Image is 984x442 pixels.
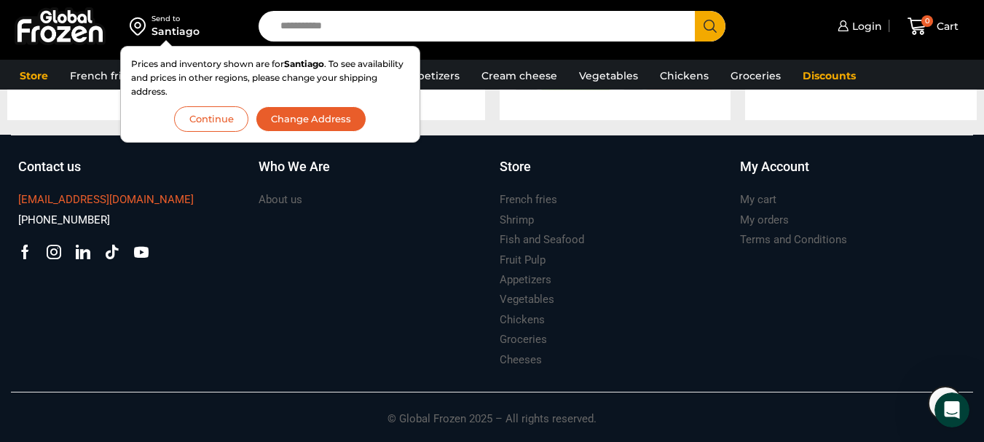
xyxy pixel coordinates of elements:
[387,412,597,425] font: © Global Frozen 2025 – All rights reserved.
[740,233,847,246] font: Terms and Conditions
[71,13,103,25] font: Globy
[69,331,81,342] button: Adjuntar un archivo
[740,213,789,226] font: My orders
[152,283,268,299] div: UniFood's ...r 2024.pdf
[18,159,81,174] font: Contact us
[131,58,284,69] font: Prices and inventory shown are for
[500,353,542,366] font: Cheeses
[12,62,55,90] a: Store
[795,62,863,90] a: Discounts
[834,12,882,41] a: Login
[42,8,65,31] img: Profile image for Globy
[500,157,725,191] a: Store
[740,193,776,206] font: My cart
[151,25,200,38] font: Santiago
[934,392,969,427] iframe: Intercom live chat
[250,325,273,348] button: Enviar un mensaje…
[925,17,930,25] font: 0
[138,283,268,299] a: UniFood's ...r 2024.pdf
[500,253,546,267] font: Fruit Pulp
[740,210,789,230] a: My orders
[70,69,133,82] font: French fries
[852,20,882,33] font: Login
[474,62,564,90] a: Cream cheese
[131,58,404,97] font: . To see availability and prices in other regions, please change your shipping address.
[500,213,534,226] font: Shrimp
[18,190,194,210] a: [EMAIL_ADDRESS][DOMAIN_NAME]
[119,240,280,273] div: UniFoods S...- Copy.mp4
[130,248,268,264] a: UniFoods S...- Copy.mp4
[12,275,280,309] div: user dice…
[653,62,716,90] a: Chickens
[740,190,776,210] a: My cart
[145,248,268,264] div: UniFoods S...- Copy.mp4
[126,275,280,308] div: UniFood's ...r 2024.pdf
[740,230,847,250] a: Terms and Conditions
[500,193,557,206] font: French fries
[695,11,725,42] button: Search button
[130,14,151,39] img: address-field-icon.svg
[500,190,557,210] a: French fries
[256,6,282,32] div: Close
[500,330,547,350] a: Groceries
[18,213,110,226] font: [PHONE_NUMBER]
[93,331,104,342] button: Start recording
[500,350,542,370] a: Cheeses
[731,69,781,82] font: Groceries
[18,193,194,206] font: [EMAIL_ADDRESS][DOMAIN_NAME]
[395,62,467,90] a: Appetizers
[228,6,256,33] button: Start
[500,250,546,270] a: Fruit Pulp
[151,14,180,23] font: Send to
[46,331,58,342] button: Selector de gif
[500,159,531,174] font: Store
[500,313,545,326] font: Chickens
[660,69,709,82] font: Chickens
[18,157,244,191] a: Contact us
[12,300,279,325] textarea: Escribe un mensaje...
[937,20,959,33] font: Cart
[18,210,110,230] a: [PHONE_NUMBER]
[481,69,557,82] font: Cream cheese
[500,333,547,346] font: Groceries
[259,157,484,191] a: Who We Are
[500,310,545,330] a: Chickens
[723,62,788,90] a: Groceries
[259,193,302,206] font: About us
[174,106,248,132] button: Continue
[403,69,460,82] font: Appetizers
[284,58,324,69] font: Santiago
[897,9,969,44] a: 0 Cart
[500,293,554,306] font: Vegetables
[12,50,280,240] div: user dice…
[500,210,534,230] a: Shrimp
[572,62,645,90] a: Vegetables
[256,106,366,132] button: Change Address
[20,69,48,82] font: Store
[500,290,554,309] a: Vegetables
[500,270,551,290] a: Appetizers
[740,159,809,174] font: My Account
[23,331,34,342] button: Selector de emoji
[189,113,233,125] font: Continue
[500,230,584,250] a: Fish and Seafood
[803,69,856,82] font: Discounts
[271,113,350,125] font: Change Address
[740,157,966,191] a: My Account
[500,233,584,246] font: Fish and Seafood
[63,62,141,90] a: French fries
[259,159,330,174] font: Who We Are
[500,273,551,286] font: Appetizers
[259,190,302,210] a: About us
[9,6,37,33] button: go back
[12,240,280,275] div: user dice…
[579,69,638,82] font: Vegetables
